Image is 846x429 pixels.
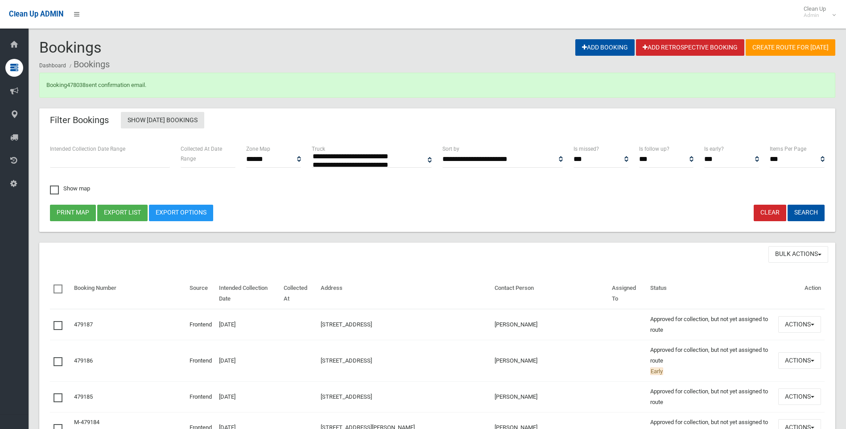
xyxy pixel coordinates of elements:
[778,388,821,405] button: Actions
[650,367,663,375] span: Early
[39,73,835,98] div: Booking sent confirmation email.
[321,357,372,364] a: [STREET_ADDRESS]
[491,278,609,309] th: Contact Person
[215,278,281,309] th: Intended Collection Date
[647,381,775,412] td: Approved for collection, but not yet assigned to route
[799,5,835,19] span: Clean Up
[121,112,204,128] a: Show [DATE] Bookings
[70,278,186,309] th: Booking Number
[74,321,93,328] a: 479187
[280,278,317,309] th: Collected At
[74,419,99,425] a: M-479184
[775,278,825,309] th: Action
[317,278,491,309] th: Address
[754,205,786,221] a: Clear
[491,340,609,381] td: [PERSON_NAME]
[215,381,281,412] td: [DATE]
[74,393,93,400] a: 479185
[39,111,120,129] header: Filter Bookings
[312,144,325,154] label: Truck
[186,381,215,412] td: Frontend
[647,309,775,340] td: Approved for collection, but not yet assigned to route
[50,186,90,191] span: Show map
[804,12,826,19] small: Admin
[9,10,63,18] span: Clean Up ADMIN
[746,39,835,56] a: Create route for [DATE]
[149,205,213,221] a: Export Options
[186,309,215,340] td: Frontend
[67,82,86,88] a: 478038
[788,205,825,221] button: Search
[321,321,372,328] a: [STREET_ADDRESS]
[215,340,281,381] td: [DATE]
[491,309,609,340] td: [PERSON_NAME]
[608,278,646,309] th: Assigned To
[321,393,372,400] a: [STREET_ADDRESS]
[575,39,635,56] a: Add Booking
[768,246,828,263] button: Bulk Actions
[647,278,775,309] th: Status
[647,340,775,381] td: Approved for collection, but not yet assigned to route
[778,316,821,333] button: Actions
[39,38,102,56] span: Bookings
[636,39,744,56] a: Add Retrospective Booking
[778,352,821,369] button: Actions
[50,205,96,221] button: Print map
[491,381,609,412] td: [PERSON_NAME]
[67,56,110,73] li: Bookings
[186,278,215,309] th: Source
[215,309,281,340] td: [DATE]
[97,205,148,221] button: Export list
[74,357,93,364] a: 479186
[39,62,66,69] a: Dashboard
[186,340,215,381] td: Frontend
